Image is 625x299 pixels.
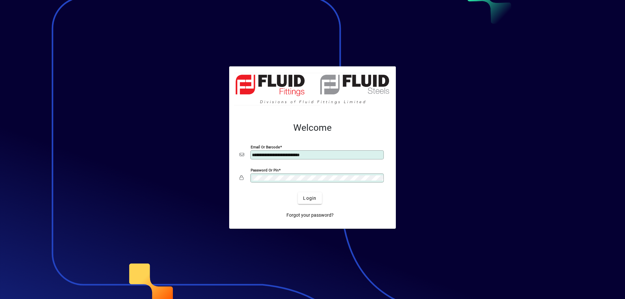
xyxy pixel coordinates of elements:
span: Forgot your password? [286,212,334,219]
h2: Welcome [240,122,385,133]
span: Login [303,195,316,202]
a: Forgot your password? [284,209,336,221]
mat-label: Email or Barcode [251,145,280,149]
button: Login [298,192,322,204]
mat-label: Password or Pin [251,168,279,172]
